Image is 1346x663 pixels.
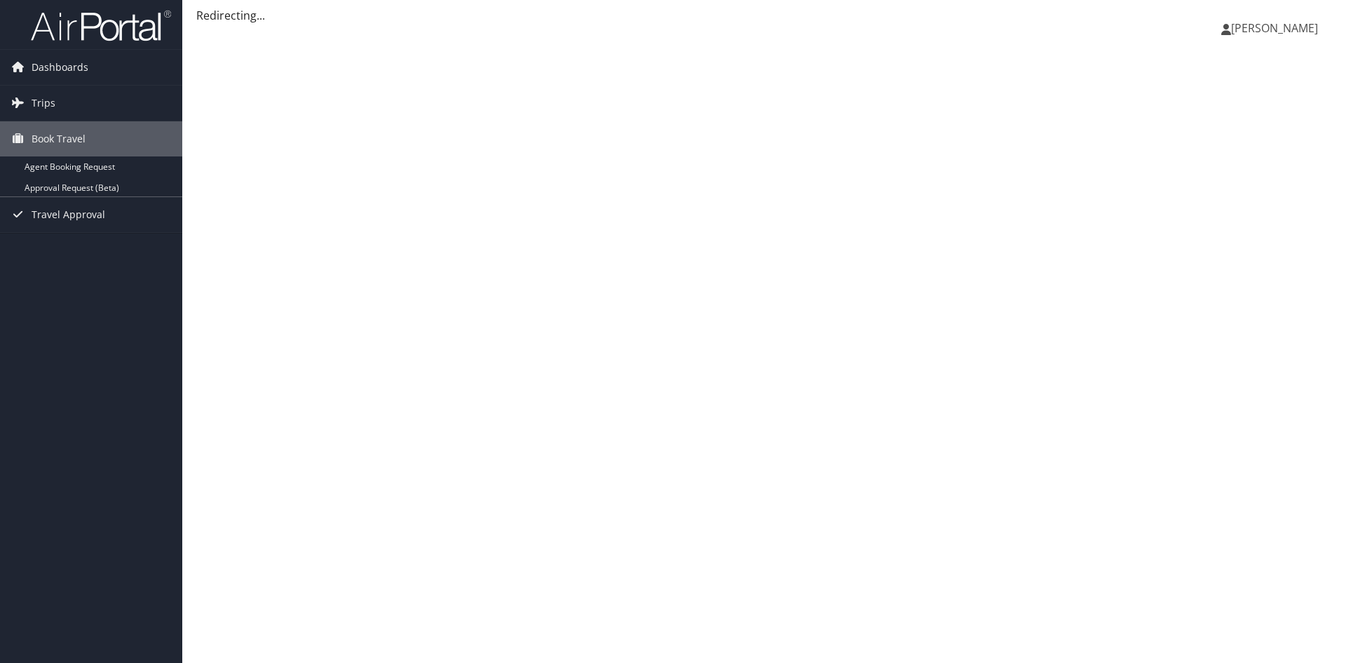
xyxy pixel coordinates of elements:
[196,7,1332,24] div: Redirecting...
[32,197,105,232] span: Travel Approval
[32,86,55,121] span: Trips
[1221,7,1332,49] a: [PERSON_NAME]
[31,9,171,42] img: airportal-logo.png
[32,50,88,85] span: Dashboards
[1231,20,1318,36] span: [PERSON_NAME]
[32,121,86,156] span: Book Travel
